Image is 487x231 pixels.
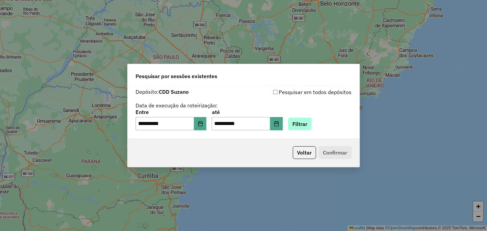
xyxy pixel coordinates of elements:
[293,146,316,159] button: Voltar
[243,88,351,96] div: Pesquisar em todos depósitos
[159,88,189,95] strong: CDD Suzano
[194,117,207,130] button: Choose Date
[212,108,282,116] label: até
[136,101,218,109] label: Data de execução da roteirização:
[270,117,283,130] button: Choose Date
[136,72,217,80] span: Pesquisar por sessões existentes
[288,118,312,130] button: Filtrar
[136,88,189,96] label: Depósito:
[136,108,206,116] label: Entre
